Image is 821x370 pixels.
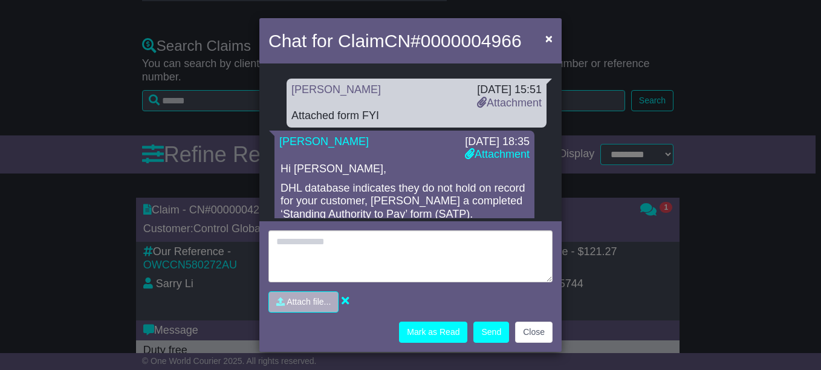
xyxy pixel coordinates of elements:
button: Close [539,26,559,51]
a: [PERSON_NAME] [291,83,381,96]
div: [DATE] 18:35 [465,135,530,149]
a: [PERSON_NAME] [279,135,369,148]
button: Close [515,322,553,343]
a: Attachment [477,97,542,109]
h4: Chat for Claim [268,27,522,54]
span: 0000004966 [421,31,522,51]
span: CN# [385,31,522,51]
div: [DATE] 15:51 [477,83,542,97]
button: Send [473,322,509,343]
button: Mark as Read [399,322,467,343]
span: × [545,31,553,45]
a: Attachment [465,148,530,160]
p: DHL database indicates they do not hold on record for your customer, [PERSON_NAME] a completed ‘S... [281,182,528,221]
p: Hi [PERSON_NAME], [281,163,528,176]
div: Attached form FYI [291,109,542,123]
